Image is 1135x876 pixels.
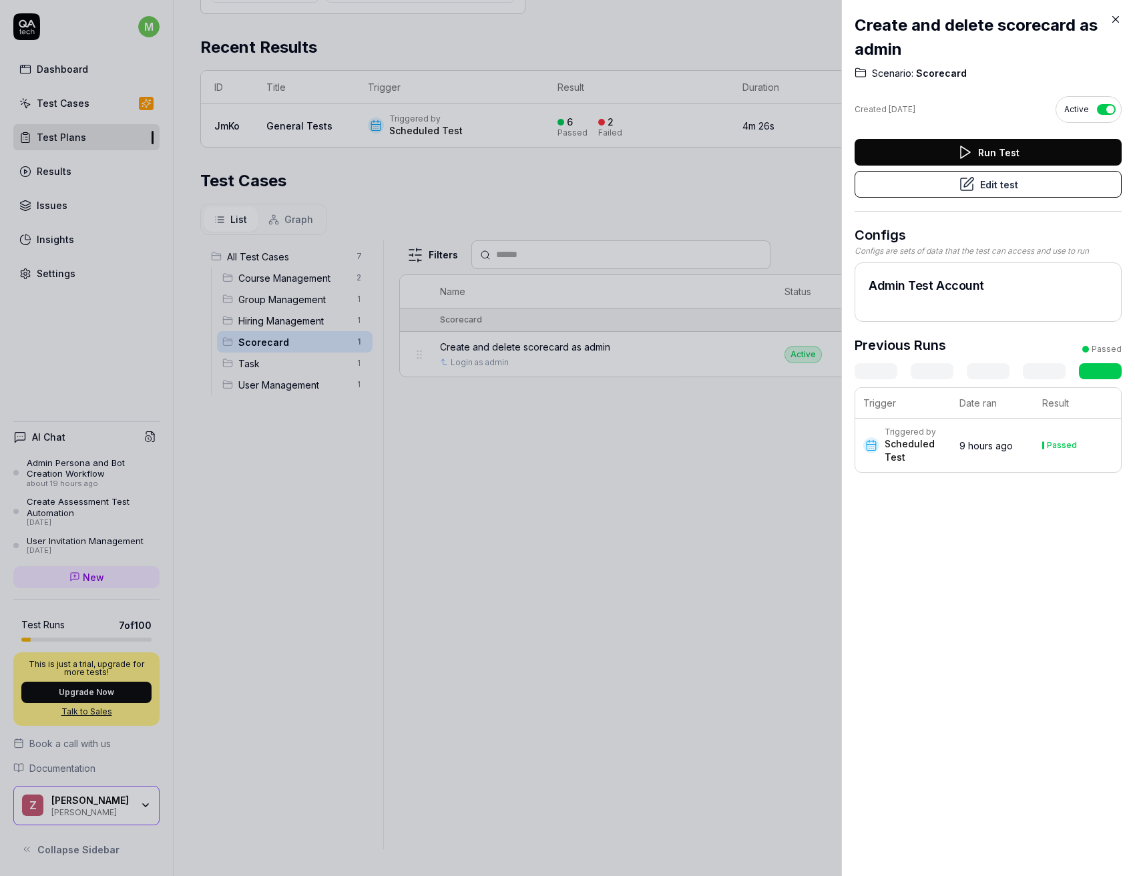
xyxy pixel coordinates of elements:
[869,276,1108,294] h2: Admin Test Account
[855,171,1122,198] button: Edit test
[1034,388,1121,419] th: Result
[855,225,1122,245] h3: Configs
[885,427,946,437] div: Triggered by
[855,103,915,116] div: Created
[1064,103,1089,116] span: Active
[959,440,1013,451] time: 9 hours ago
[872,67,913,80] span: Scenario:
[855,13,1122,61] h2: Create and delete scorecard as admin
[885,437,946,464] div: Scheduled Test
[1092,343,1122,355] div: Passed
[855,388,951,419] th: Trigger
[913,67,967,80] span: Scorecard
[1047,441,1077,449] div: Passed
[855,139,1122,166] button: Run Test
[855,245,1122,257] div: Configs are sets of data that the test can access and use to run
[951,388,1035,419] th: Date ran
[855,335,946,355] h3: Previous Runs
[889,104,915,114] time: [DATE]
